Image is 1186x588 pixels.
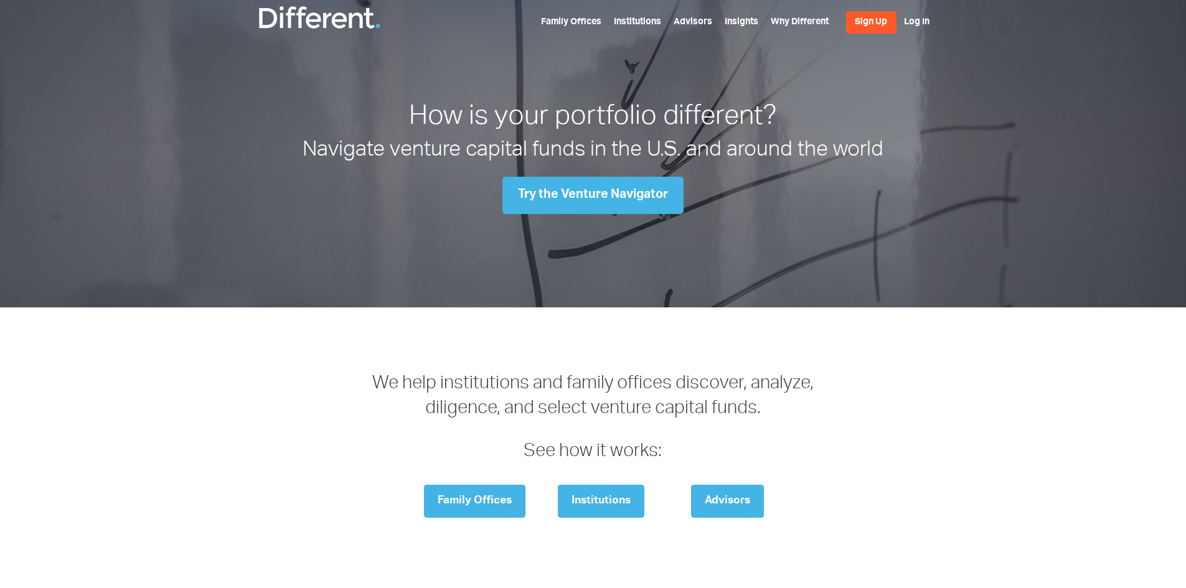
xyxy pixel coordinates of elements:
[541,18,601,27] a: Family Offices
[725,18,758,27] a: Insights
[674,18,712,27] a: Advisors
[771,18,829,27] a: Why Different
[558,485,644,518] a: Institutions
[691,485,764,518] a: Advisors
[370,440,816,465] p: See how it works:
[370,372,816,465] h3: We help institutions and family offices discover, analyze, diligence, and select venture capital ...
[614,18,661,27] a: Institutions
[846,11,897,34] a: Sign Up
[254,137,933,166] h2: Navigate venture capital funds in the U.S. and around the world
[904,18,930,27] a: Log In
[502,177,684,214] a: Try the Venture Navigator
[257,5,382,30] img: Different Funds
[254,100,933,137] h1: How is your portfolio different?
[424,485,525,518] a: Family Offices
